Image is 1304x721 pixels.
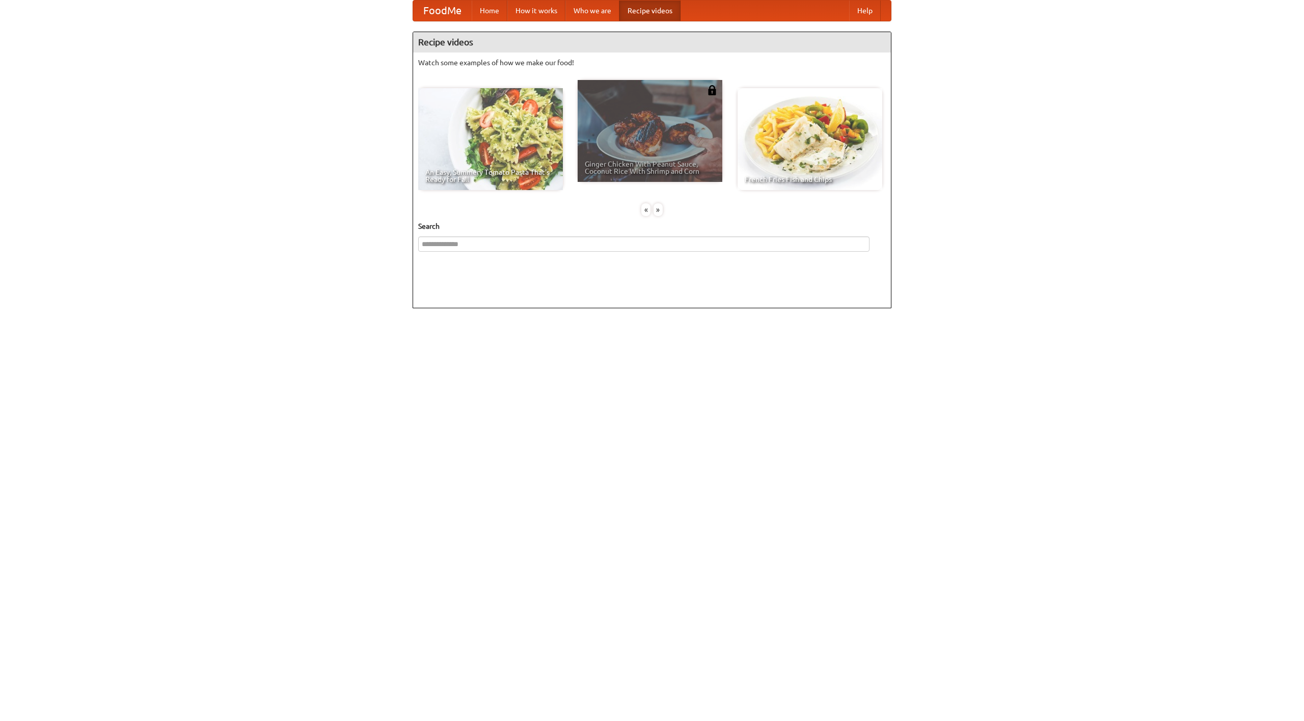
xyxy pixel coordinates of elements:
[425,169,556,183] span: An Easy, Summery Tomato Pasta That's Ready for Fall
[418,221,886,231] h5: Search
[472,1,507,21] a: Home
[413,32,891,52] h4: Recipe videos
[738,88,882,190] a: French Fries Fish and Chips
[565,1,619,21] a: Who we are
[654,203,663,216] div: »
[641,203,650,216] div: «
[418,88,563,190] a: An Easy, Summery Tomato Pasta That's Ready for Fall
[413,1,472,21] a: FoodMe
[849,1,881,21] a: Help
[507,1,565,21] a: How it works
[707,85,717,95] img: 483408.png
[418,58,886,68] p: Watch some examples of how we make our food!
[619,1,681,21] a: Recipe videos
[745,176,875,183] span: French Fries Fish and Chips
